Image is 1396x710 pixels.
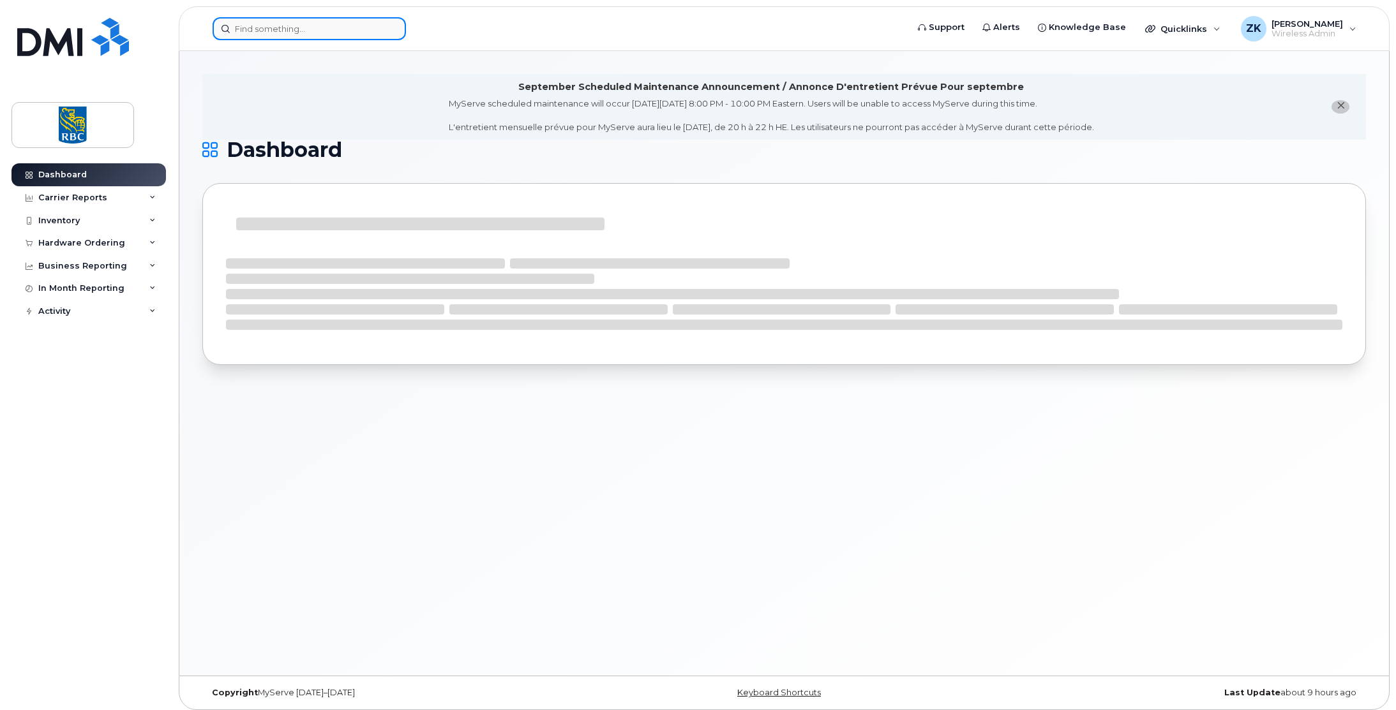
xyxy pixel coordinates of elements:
strong: Last Update [1224,688,1280,697]
div: about 9 hours ago [978,688,1366,698]
div: MyServe scheduled maintenance will occur [DATE][DATE] 8:00 PM - 10:00 PM Eastern. Users will be u... [449,98,1094,133]
button: close notification [1332,100,1349,114]
div: September Scheduled Maintenance Announcement / Annonce D'entretient Prévue Pour septembre [518,80,1024,94]
strong: Copyright [212,688,258,697]
a: Keyboard Shortcuts [737,688,821,697]
span: Dashboard [227,140,342,159]
div: MyServe [DATE]–[DATE] [202,688,590,698]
